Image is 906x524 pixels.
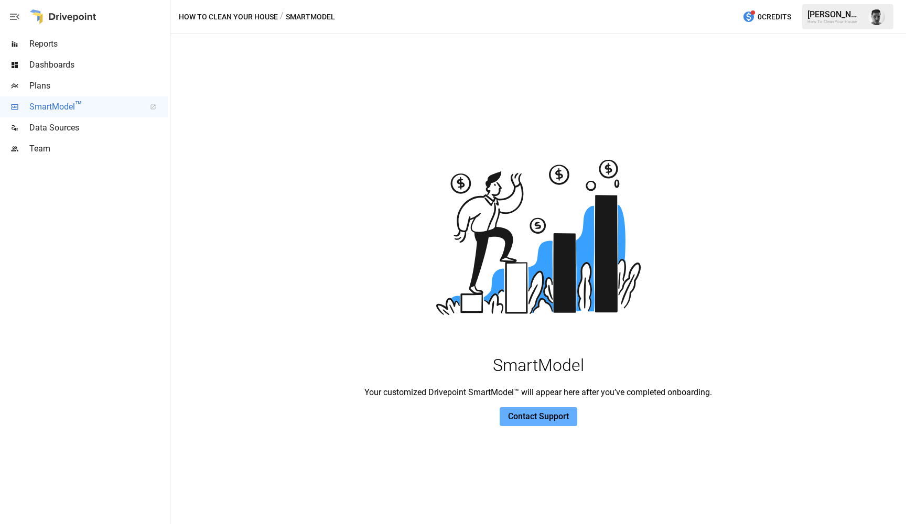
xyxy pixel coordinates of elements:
[862,2,891,31] button: Lucas Nofal
[738,7,795,27] button: 0Credits
[868,8,885,25] img: Lucas Nofal
[758,10,791,24] span: 0 Credits
[500,407,577,426] button: Contact Support
[29,143,168,155] span: Team
[434,133,643,342] img: hero image
[170,386,906,399] p: Your customized Drivepoint SmartModel™ will appear here after you’ve completed onboarding.
[807,9,862,19] div: [PERSON_NAME]
[75,99,82,112] span: ™
[29,38,168,50] span: Reports
[29,59,168,71] span: Dashboards
[29,122,168,134] span: Data Sources
[179,10,278,24] button: How To Clean Your House
[29,80,168,92] span: Plans
[170,344,906,386] p: SmartModel
[280,10,284,24] div: /
[29,101,138,113] span: SmartModel
[807,19,862,24] div: How To Clean Your House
